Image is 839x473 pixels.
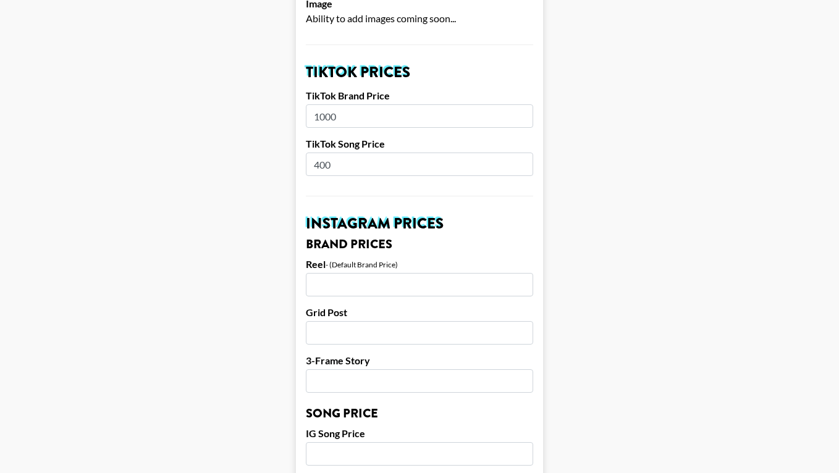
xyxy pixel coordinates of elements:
[306,138,533,150] label: TikTok Song Price
[306,354,533,367] label: 3-Frame Story
[306,90,533,102] label: TikTok Brand Price
[326,260,398,269] div: - (Default Brand Price)
[306,258,326,270] label: Reel
[306,216,533,231] h2: Instagram Prices
[306,12,456,24] span: Ability to add images coming soon...
[306,427,533,440] label: IG Song Price
[306,306,533,319] label: Grid Post
[306,238,533,251] h3: Brand Prices
[306,408,533,420] h3: Song Price
[306,65,533,80] h2: TikTok Prices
